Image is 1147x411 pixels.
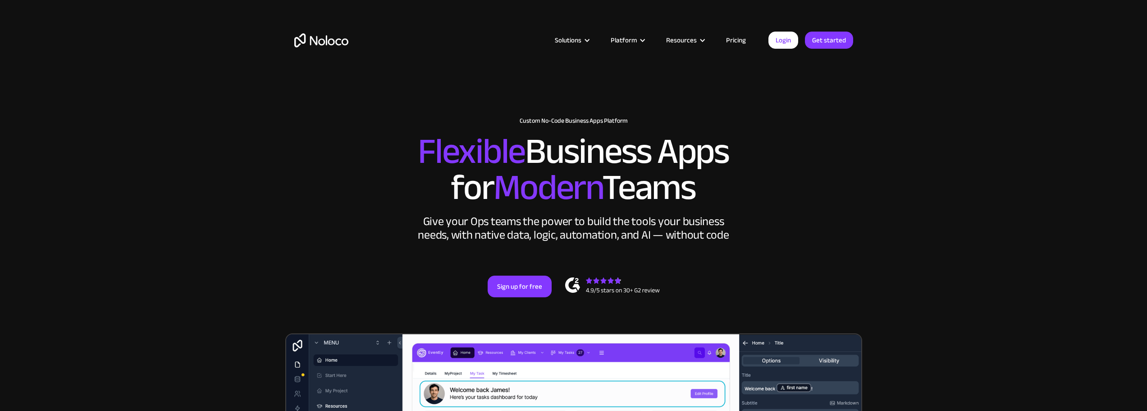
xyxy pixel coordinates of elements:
a: Get started [805,32,853,49]
div: Solutions [544,34,599,46]
div: Platform [599,34,655,46]
span: Flexible [418,118,525,185]
div: Resources [655,34,715,46]
a: Sign up for free [488,276,552,297]
a: Login [768,32,798,49]
a: Pricing [715,34,757,46]
div: Solutions [555,34,581,46]
a: home [294,33,348,47]
span: Modern [494,154,602,221]
h1: Custom No-Code Business Apps Platform [294,117,853,125]
h2: Business Apps for Teams [294,134,853,206]
div: Platform [611,34,637,46]
div: Give your Ops teams the power to build the tools your business needs, with native data, logic, au... [416,215,731,242]
div: Resources [666,34,697,46]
